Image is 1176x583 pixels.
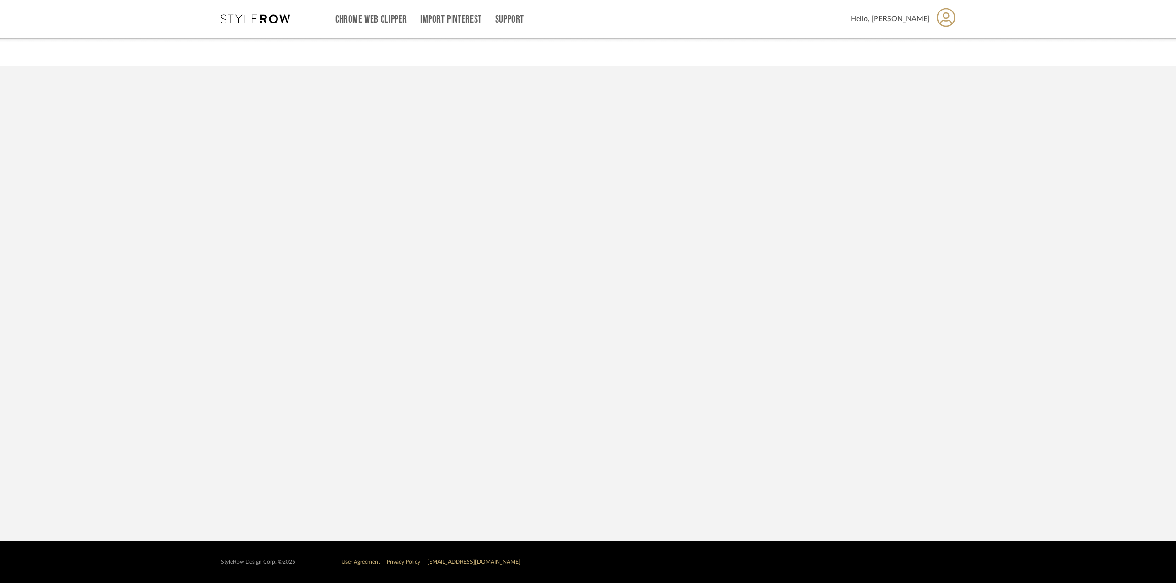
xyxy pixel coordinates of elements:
[427,559,520,565] a: [EMAIL_ADDRESS][DOMAIN_NAME]
[335,16,407,23] a: Chrome Web Clipper
[341,559,380,565] a: User Agreement
[851,13,930,24] span: Hello, [PERSON_NAME]
[495,16,524,23] a: Support
[420,16,482,23] a: Import Pinterest
[387,559,420,565] a: Privacy Policy
[221,559,295,566] div: StyleRow Design Corp. ©2025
